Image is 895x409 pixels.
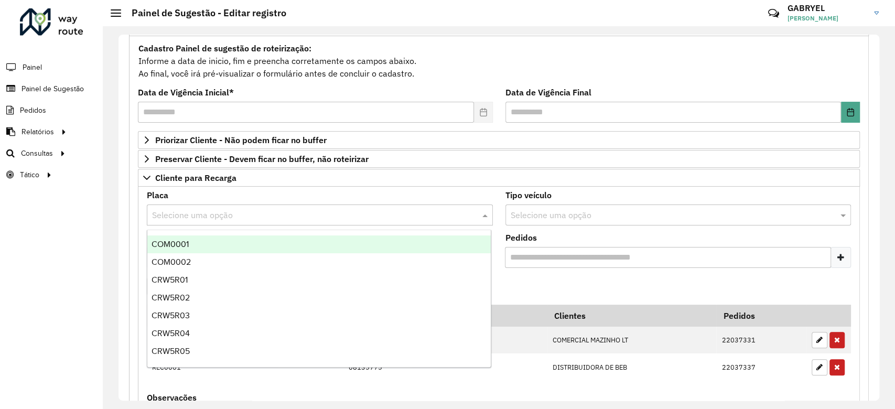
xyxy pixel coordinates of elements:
[152,311,190,320] span: CRW5R03
[547,327,716,354] td: COMERCIAL MAZINHO LT
[147,353,224,381] td: REC0001
[155,155,369,163] span: Preservar Cliente - Devem ficar no buffer, não roteirizar
[841,102,860,123] button: Choose Date
[152,240,189,249] span: COM0001
[716,353,806,381] td: 22037337
[138,131,860,149] a: Priorizar Cliente - Não podem ficar no buffer
[788,14,866,23] span: [PERSON_NAME]
[788,3,866,13] h3: GABRYEL
[505,86,591,99] label: Data de Vigência Final
[138,41,860,80] div: Informe a data de inicio, fim e preencha corretamente os campos abaixo. Ao final, você irá pré-vi...
[152,257,191,266] span: COM0002
[716,327,806,354] td: 22037331
[155,136,327,144] span: Priorizar Cliente - Não podem ficar no buffer
[138,150,860,168] a: Preservar Cliente - Devem ficar no buffer, não roteirizar
[147,189,168,201] label: Placa
[505,231,537,244] label: Pedidos
[23,62,42,73] span: Painel
[21,83,84,94] span: Painel de Sugestão
[21,148,53,159] span: Consultas
[547,353,716,381] td: DISTRIBUIDORA DE BEB
[762,2,785,25] a: Contato Rápido
[20,169,39,180] span: Tático
[505,189,552,201] label: Tipo veículo
[152,293,190,302] span: CRW5R02
[138,169,860,187] a: Cliente para Recarga
[155,174,236,182] span: Cliente para Recarga
[20,105,46,116] span: Pedidos
[547,305,716,327] th: Clientes
[138,43,311,53] strong: Cadastro Painel de sugestão de roteirização:
[716,305,806,327] th: Pedidos
[138,86,234,99] label: Data de Vigência Inicial
[147,230,491,368] ng-dropdown-panel: Options list
[152,329,190,338] span: CRW5R04
[147,391,197,404] label: Observações
[121,7,286,19] h2: Painel de Sugestão - Editar registro
[152,275,188,284] span: CRW5R01
[21,126,54,137] span: Relatórios
[152,347,190,356] span: CRW5R05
